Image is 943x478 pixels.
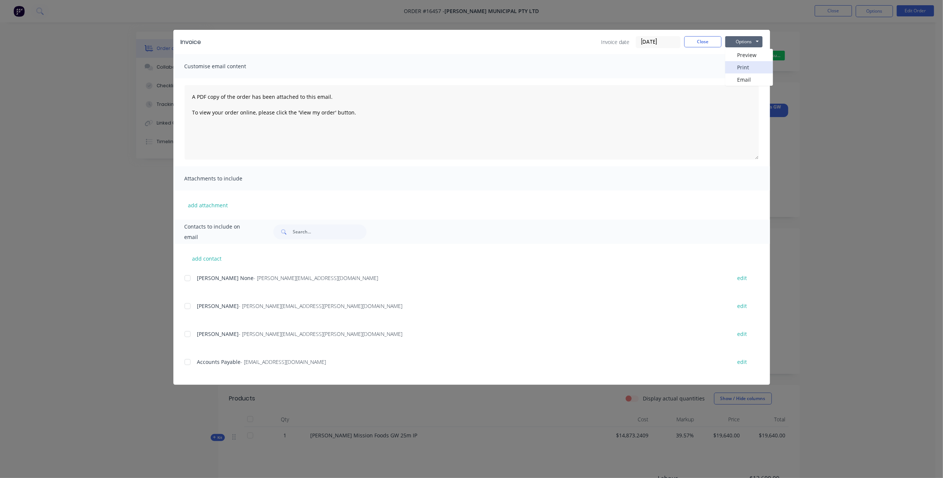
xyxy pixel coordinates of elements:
button: Options [725,36,763,47]
span: Customise email content [185,61,267,72]
span: - [PERSON_NAME][EMAIL_ADDRESS][PERSON_NAME][DOMAIN_NAME] [239,302,403,309]
button: Print [725,61,773,73]
button: Close [684,36,722,47]
textarea: A PDF copy of the order has been attached to this email. To view your order online, please click ... [185,85,759,160]
div: Invoice [181,38,201,47]
button: edit [733,273,752,283]
span: - [PERSON_NAME][EMAIL_ADDRESS][PERSON_NAME][DOMAIN_NAME] [239,330,403,337]
span: Accounts Payable [197,358,241,365]
button: add attachment [185,199,232,211]
button: edit [733,357,752,367]
button: Email [725,73,773,86]
span: Attachments to include [185,173,267,184]
span: [PERSON_NAME] [197,302,239,309]
span: [PERSON_NAME] None [197,274,254,282]
button: Preview [725,49,773,61]
span: - [EMAIL_ADDRESS][DOMAIN_NAME] [241,358,326,365]
button: edit [733,329,752,339]
button: edit [733,301,752,311]
button: add contact [185,253,229,264]
span: - [PERSON_NAME][EMAIL_ADDRESS][DOMAIN_NAME] [254,274,378,282]
span: Invoice date [601,38,630,46]
span: Contacts to include on email [185,221,255,242]
span: [PERSON_NAME] [197,330,239,337]
input: Search... [293,224,367,239]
